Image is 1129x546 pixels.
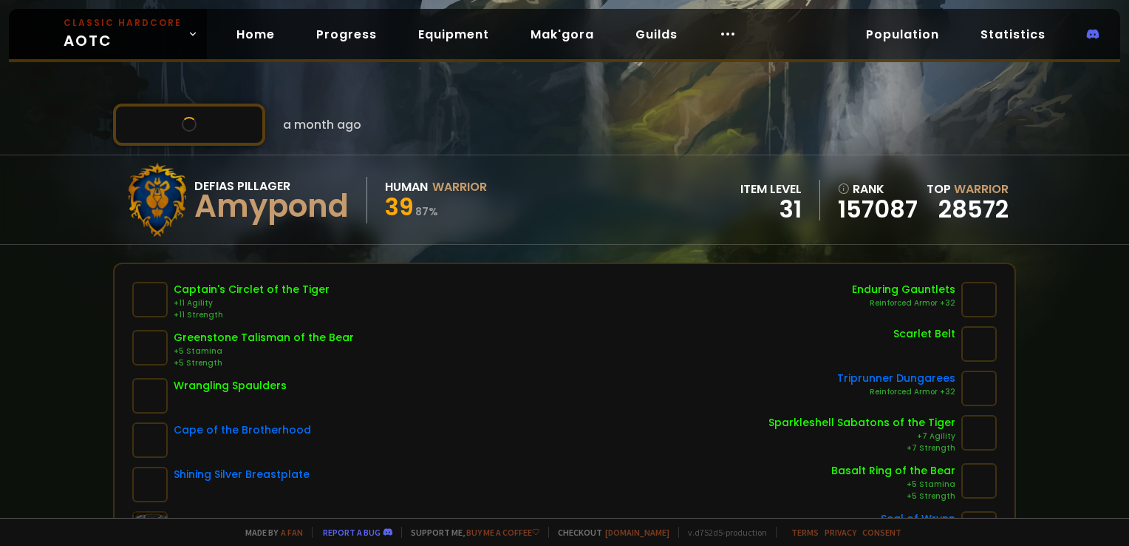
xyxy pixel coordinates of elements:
div: +11 Agility [174,297,330,309]
a: [DOMAIN_NAME] [605,527,669,538]
div: rank [838,180,918,198]
a: Report a bug [323,527,381,538]
a: Terms [791,527,819,538]
a: Statistics [969,19,1057,50]
div: +7 Agility [768,431,955,442]
a: Home [225,19,287,50]
div: Greenstone Talisman of the Bear [174,330,354,346]
a: Equipment [406,19,501,50]
div: Cape of the Brotherhood [174,422,311,438]
div: Defias Pillager [194,177,349,195]
span: Made by [236,527,303,538]
div: Wrangling Spaulders [174,378,287,394]
img: item-11996 [961,463,997,499]
a: Progress [304,19,389,50]
div: Shining Silver Breastplate [174,467,310,482]
div: Top [927,180,1009,198]
a: Privacy [825,527,856,538]
img: item-2870 [132,467,168,502]
div: +5 Strength [831,491,955,502]
button: Scan character [113,104,265,146]
span: Support me, [401,527,539,538]
span: 39 [385,190,414,223]
a: Consent [862,527,901,538]
div: Human [385,178,428,196]
div: Captain's Circlet of the Tiger [174,282,330,297]
div: +5 Stamina [831,479,955,491]
div: Basalt Ring of the Bear [831,463,955,479]
a: Classic HardcoreAOTC [9,9,207,59]
span: Checkout [548,527,669,538]
div: Amypond [194,195,349,218]
div: Seal of Wrynn [881,511,955,527]
div: Scarlet Belt [893,326,955,342]
span: a month ago [283,115,361,134]
div: +5 Strength [174,357,354,369]
div: +11 Strength [174,309,330,321]
a: a fan [281,527,303,538]
div: Reinforced Armor +32 [837,386,955,398]
img: item-9624 [961,371,997,406]
div: Reinforced Armor +32 [852,297,955,309]
small: Classic Hardcore [64,16,182,30]
span: v. d752d5 - production [678,527,767,538]
img: item-12029 [132,330,168,365]
div: Enduring Gauntlets [852,282,955,297]
a: Buy me a coffee [466,527,539,538]
img: item-15698 [132,378,168,414]
div: Sparkleshell Sabatons of the Tiger [768,415,955,431]
div: +7 Strength [768,442,955,454]
div: item level [740,180,802,198]
span: AOTC [64,16,182,52]
img: item-15576 [961,415,997,451]
div: 31 [740,198,802,220]
img: item-5193 [132,422,168,458]
div: Warrior [432,178,487,196]
a: Mak'gora [519,19,606,50]
span: Warrior [954,181,1009,198]
div: Triprunner Dungarees [837,371,955,386]
div: +5 Stamina [174,346,354,357]
small: 87 % [415,204,438,219]
img: item-10329 [961,326,997,362]
img: item-14764 [961,282,997,317]
img: item-7488 [132,282,168,317]
a: 157087 [838,198,918,220]
a: Guilds [624,19,689,50]
a: Population [854,19,951,50]
a: 28572 [938,192,1009,226]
